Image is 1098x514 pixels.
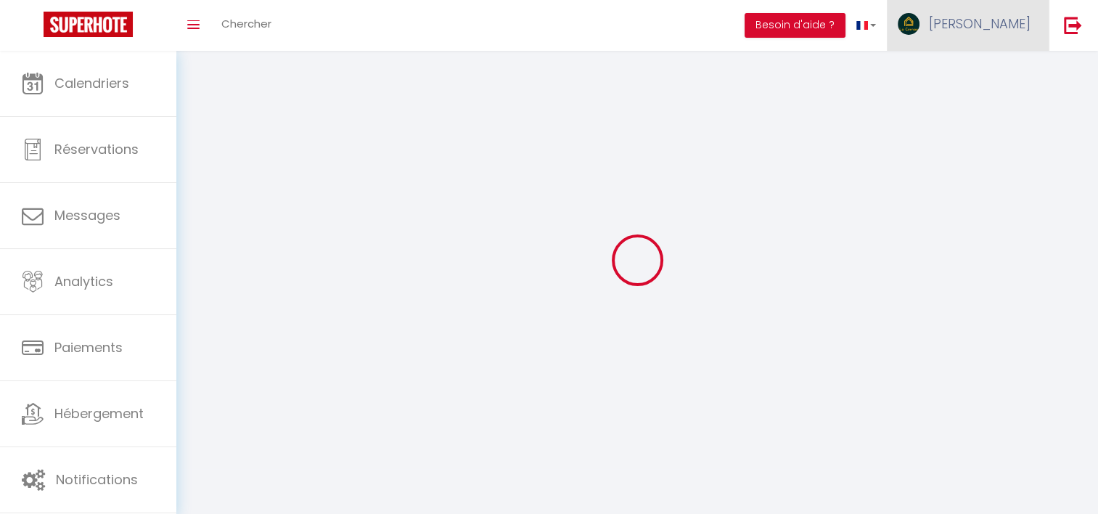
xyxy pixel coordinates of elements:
span: Paiements [54,338,123,356]
span: Hébergement [54,404,144,423]
img: Super Booking [44,12,133,37]
span: [PERSON_NAME] [929,15,1031,33]
button: Besoin d'aide ? [745,13,845,38]
span: Messages [54,206,120,224]
img: logout [1064,16,1082,34]
span: Réservations [54,140,139,158]
span: Analytics [54,272,113,290]
span: Chercher [221,16,271,31]
img: ... [898,13,919,35]
span: Notifications [56,470,138,489]
button: Ouvrir le widget de chat LiveChat [12,6,55,49]
span: Calendriers [54,74,129,92]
